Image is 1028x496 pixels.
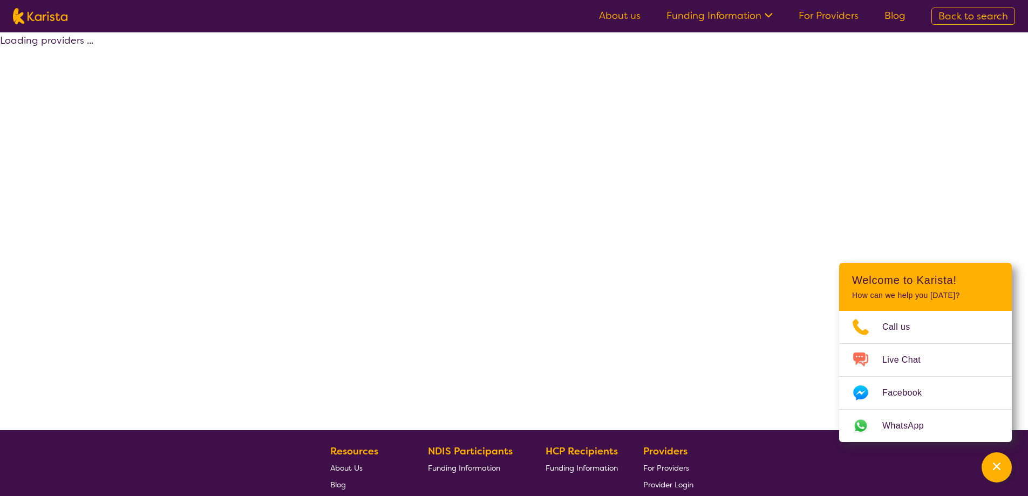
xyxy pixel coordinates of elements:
[330,463,363,473] span: About Us
[599,9,641,22] a: About us
[330,445,378,458] b: Resources
[643,445,687,458] b: Providers
[938,10,1008,23] span: Back to search
[330,480,346,490] span: Blog
[931,8,1015,25] a: Back to search
[982,452,1012,483] button: Channel Menu
[852,274,999,287] h2: Welcome to Karista!
[884,9,906,22] a: Blog
[666,9,773,22] a: Funding Information
[882,352,934,368] span: Live Chat
[643,463,689,473] span: For Providers
[882,319,923,335] span: Call us
[882,418,937,434] span: WhatsApp
[643,476,693,493] a: Provider Login
[428,445,513,458] b: NDIS Participants
[839,263,1012,442] div: Channel Menu
[428,459,521,476] a: Funding Information
[546,459,618,476] a: Funding Information
[546,463,618,473] span: Funding Information
[799,9,859,22] a: For Providers
[330,476,403,493] a: Blog
[643,480,693,490] span: Provider Login
[330,459,403,476] a: About Us
[839,410,1012,442] a: Web link opens in a new tab.
[428,463,500,473] span: Funding Information
[643,459,693,476] a: For Providers
[852,291,999,300] p: How can we help you [DATE]?
[839,311,1012,442] ul: Choose channel
[13,8,67,24] img: Karista logo
[546,445,618,458] b: HCP Recipients
[882,385,935,401] span: Facebook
